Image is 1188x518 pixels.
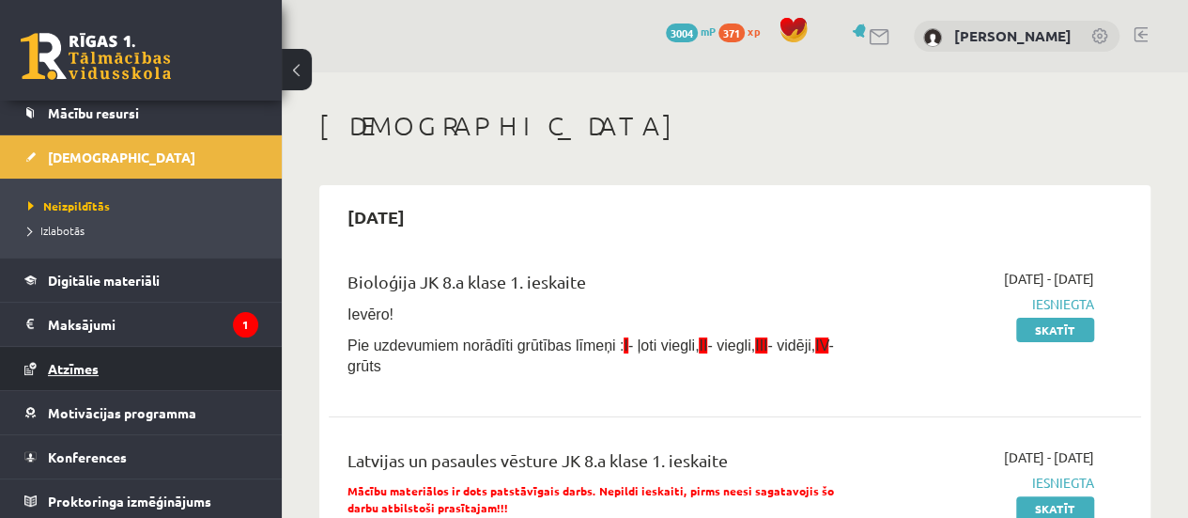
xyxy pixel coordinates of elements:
a: Digitālie materiāli [24,259,258,302]
a: 371 xp [718,24,769,39]
span: Ievēro! [347,306,393,322]
div: Latvijas un pasaules vēsture JK 8.a klase 1. ieskaite [347,447,836,482]
legend: Maksājumi [48,303,258,346]
h2: [DATE] [329,195,424,239]
span: Izlabotās [28,223,85,238]
a: Maksājumi1 [24,303,258,346]
a: Atzīmes [24,347,258,390]
span: Digitālie materiāli [48,272,160,289]
div: Bioloģija JK 8.a klase 1. ieskaite [347,269,836,304]
i: 1 [233,312,258,337]
span: Neizpildītās [28,198,110,213]
span: Mācību resursi [48,104,139,121]
span: Proktoringa izmēģinājums [48,493,211,510]
span: [DATE] - [DATE] [1004,269,1094,289]
span: II [699,337,707,353]
span: III [755,337,767,353]
span: Iesniegta [864,294,1094,314]
span: Pie uzdevumiem norādīti grūtības līmeņi : - ļoti viegli, - viegli, - vidēji, - grūts [347,337,834,374]
span: xp [748,24,760,39]
span: Mācību materiālos ir dots patstāvīgais darbs. Nepildi ieskaiti, pirms neesi sagatavojis šo darbu ... [347,483,834,515]
span: 3004 [666,24,698,42]
span: [DATE] - [DATE] [1004,447,1094,467]
a: [PERSON_NAME] [954,26,1072,45]
a: 3004 mP [666,24,716,39]
a: Neizpildītās [28,197,263,214]
a: [DEMOGRAPHIC_DATA] [24,135,258,179]
span: 371 [718,24,745,42]
h1: [DEMOGRAPHIC_DATA] [319,110,1150,142]
span: IV [815,337,828,353]
span: I [624,337,627,353]
span: mP [701,24,716,39]
span: Iesniegta [864,473,1094,493]
span: Motivācijas programma [48,404,196,421]
img: Andrejs Kalmikovs [923,28,942,47]
span: Atzīmes [48,360,99,377]
a: Skatīt [1016,318,1094,342]
span: Konferences [48,448,127,465]
a: Rīgas 1. Tālmācības vidusskola [21,33,171,80]
span: [DEMOGRAPHIC_DATA] [48,149,195,165]
a: Konferences [24,435,258,479]
a: Izlabotās [28,222,263,239]
a: Mācību resursi [24,91,258,134]
a: Motivācijas programma [24,391,258,434]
